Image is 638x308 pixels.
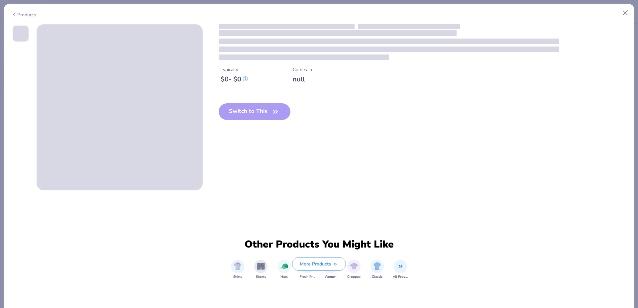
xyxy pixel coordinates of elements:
div: filter for Hats [277,260,291,279]
div: Other Products You Might Like [240,239,398,251]
button: filter button [277,260,291,279]
div: Comes In [293,66,312,73]
button: More Products [292,257,346,271]
div: filter for Classic [371,260,384,279]
div: filter for Shirts [231,260,244,279]
button: filter button [347,260,361,279]
button: filter button [231,260,244,279]
button: filter button [371,260,384,279]
button: Close [619,7,632,19]
div: filter for Shorts [254,260,267,279]
div: $ 0 - $ 0 [221,75,248,83]
button: filter button [393,260,408,279]
div: Products [11,11,36,18]
img: Classic Image [373,262,381,270]
div: Typically [221,66,248,73]
div: null [293,75,312,83]
div: filter for Cropped [347,260,361,279]
img: Cropped Image [350,262,358,270]
img: All Products Image [397,262,404,270]
button: filter button [254,260,267,279]
img: Hats Image [280,262,288,270]
img: Shorts Image [257,262,265,270]
img: Shirts Image [234,262,242,270]
div: filter for All Products [393,260,408,279]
